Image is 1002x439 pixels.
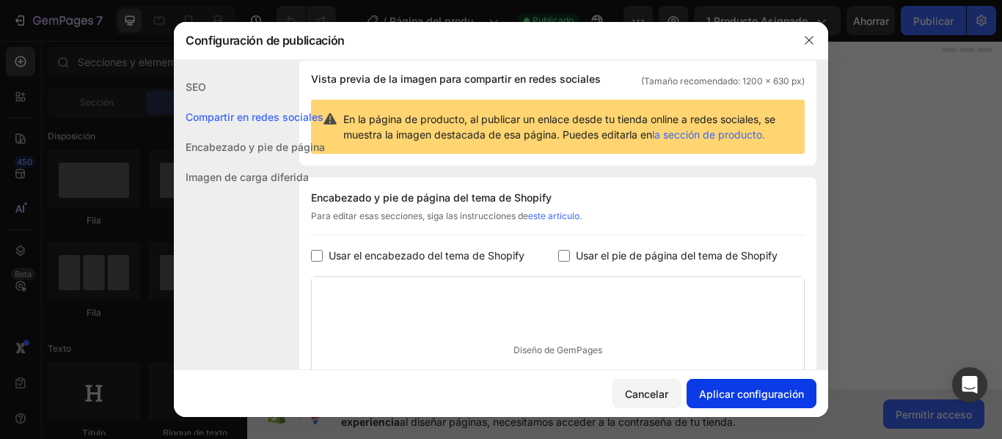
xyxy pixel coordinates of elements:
[186,141,325,153] font: Encabezado y pie de página
[612,379,681,408] button: Cancelar
[625,388,668,400] font: Cancelar
[576,249,778,262] font: Usar el pie de página del tema de Shopify
[186,33,345,48] font: Configuración de publicación
[186,171,309,183] font: Imagen de carga diferida
[343,113,775,141] font: En la página de producto, al publicar un enlace desde tu tienda online a redes sociales, se muest...
[687,379,816,408] button: Aplicar configuración
[186,111,323,123] font: Compartir en redes sociales
[641,75,805,86] font: (Tamaño recomendado: 1200 x 630 px)
[652,128,765,141] a: la sección de producto.
[528,210,582,221] a: este artículo.
[329,249,524,262] font: Usar el encabezado del tema de Shopify
[311,210,528,221] font: Para editar esas secciones, siga las instrucciones de
[952,367,987,402] div: Abrir Intercom Messenger
[186,81,206,93] font: SEO
[513,344,602,355] font: Diseño de GemPages
[699,388,804,400] font: Aplicar configuración
[311,73,601,85] font: Vista previa de la imagen para compartir en redes sociales
[311,191,552,204] font: Encabezado y pie de página del tema de Shopify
